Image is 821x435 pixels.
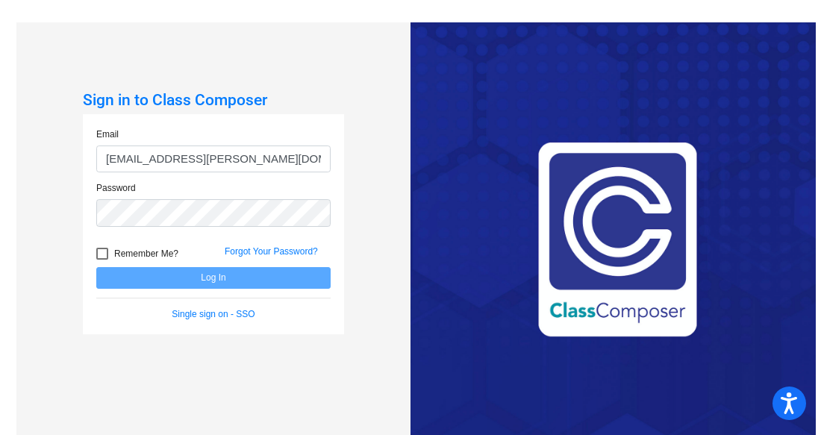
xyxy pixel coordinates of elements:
[83,91,344,110] h3: Sign in to Class Composer
[96,128,119,141] label: Email
[172,309,255,319] a: Single sign on - SSO
[96,267,331,289] button: Log In
[114,245,178,263] span: Remember Me?
[96,181,136,195] label: Password
[225,246,318,257] a: Forgot Your Password?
